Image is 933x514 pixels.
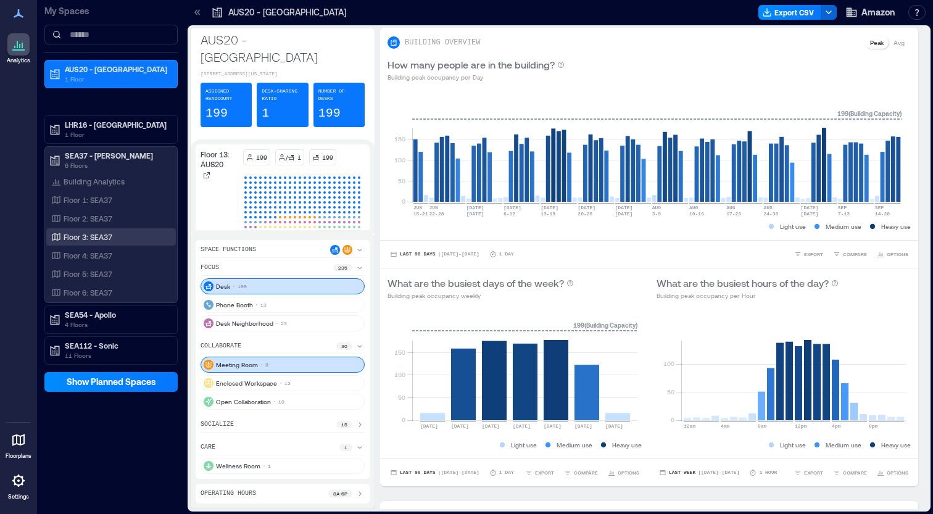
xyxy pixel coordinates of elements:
text: [DATE] [578,205,595,210]
button: Last Week |[DATE]-[DATE] [657,466,742,479]
p: Operating Hours [201,489,256,499]
text: 12pm [795,423,807,429]
button: OPTIONS [874,248,911,260]
p: 1 [268,462,271,470]
p: Desk Neighborhood [216,318,273,328]
p: Floor 13: AUS20 [201,149,238,169]
p: 199 [205,105,228,122]
p: Light use [780,440,806,450]
span: OPTIONS [887,251,908,258]
p: 1 Day [499,251,514,258]
text: 4pm [832,423,841,429]
p: Assigned Headcount [205,88,247,102]
p: 1 Hour [759,469,777,476]
text: 6-12 [504,211,515,217]
p: Floor 1: SEA37 [64,195,112,205]
span: Show Planned Spaces [67,376,156,388]
text: [DATE] [615,205,633,210]
text: SEP [875,205,884,210]
tspan: 0 [671,416,674,423]
p: SEA37 - [PERSON_NAME] [65,151,168,160]
text: [DATE] [801,211,819,217]
p: 1 Day [499,469,514,476]
text: [DATE] [513,423,531,429]
text: 24-30 [763,211,778,217]
tspan: 150 [394,349,405,356]
a: Settings [4,466,33,504]
text: [DATE] [466,205,484,210]
text: 22-28 [429,211,444,217]
p: collaborate [201,341,241,351]
p: SEA112 - Sonic [65,341,168,350]
p: Settings [8,493,29,500]
p: My Spaces [44,5,178,17]
tspan: 150 [394,135,405,143]
button: Amazon [842,2,898,22]
p: 1 [297,152,301,162]
p: Floor 3: SEA37 [64,232,112,242]
button: OPTIONS [605,466,642,479]
p: Building peak occupancy per Hour [657,291,839,301]
button: COMPARE [562,466,600,479]
p: SEA54 - Apollo [65,310,168,320]
p: Heavy use [612,440,642,450]
p: 199 [318,105,341,122]
tspan: 0 [402,416,405,423]
span: OPTIONS [887,469,908,476]
p: 13 [260,301,267,309]
p: [STREET_ADDRESS][US_STATE] [201,70,365,78]
p: Building Analytics [64,176,125,186]
p: Floor 6: SEA37 [64,288,112,297]
p: Peak [870,38,884,48]
a: Analytics [3,30,34,68]
p: Analytics [7,57,30,64]
p: 10 [278,398,284,405]
text: [DATE] [420,423,438,429]
p: focus [201,263,219,273]
p: 1 [262,105,269,122]
text: 7-13 [838,211,850,217]
p: 12 [284,379,291,387]
span: Amazon [861,6,895,19]
tspan: 100 [394,156,405,164]
p: Medium use [826,222,861,231]
text: JUN [413,205,423,210]
text: [DATE] [801,205,819,210]
button: Export CSV [758,5,821,20]
text: AUG [763,205,773,210]
p: care [201,442,215,452]
text: [DATE] [544,423,562,429]
p: Floor 4: SEA37 [64,251,112,260]
text: 15-21 [413,211,428,217]
p: Wellness Room [216,461,260,471]
span: EXPORT [804,469,823,476]
p: Avg [894,38,905,48]
p: 6 Floors [65,160,168,170]
text: [DATE] [605,423,623,429]
text: [DATE] [574,423,592,429]
p: / [286,152,288,162]
button: Last 90 Days |[DATE]-[DATE] [388,466,482,479]
p: Open Collaboration [216,397,271,407]
text: [DATE] [504,205,521,210]
p: Phone Booth [216,300,253,310]
text: AUG [726,205,736,210]
p: Building peak occupancy per Day [388,72,565,82]
text: [DATE] [482,423,500,429]
button: Show Planned Spaces [44,372,178,392]
p: Number of Desks [318,88,360,102]
p: 199 [322,152,333,162]
text: [DATE] [466,211,484,217]
text: [DATE] [451,423,469,429]
text: 8am [758,423,767,429]
tspan: 50 [667,388,674,396]
button: OPTIONS [874,466,911,479]
button: Last 90 Days |[DATE]-[DATE] [388,248,482,260]
p: LHR16 - [GEOGRAPHIC_DATA] [65,120,168,130]
p: Heavy use [881,222,911,231]
p: Light use [780,222,806,231]
text: 3-9 [652,211,661,217]
p: Light use [511,440,537,450]
span: OPTIONS [618,469,639,476]
a: Floorplans [2,425,35,463]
